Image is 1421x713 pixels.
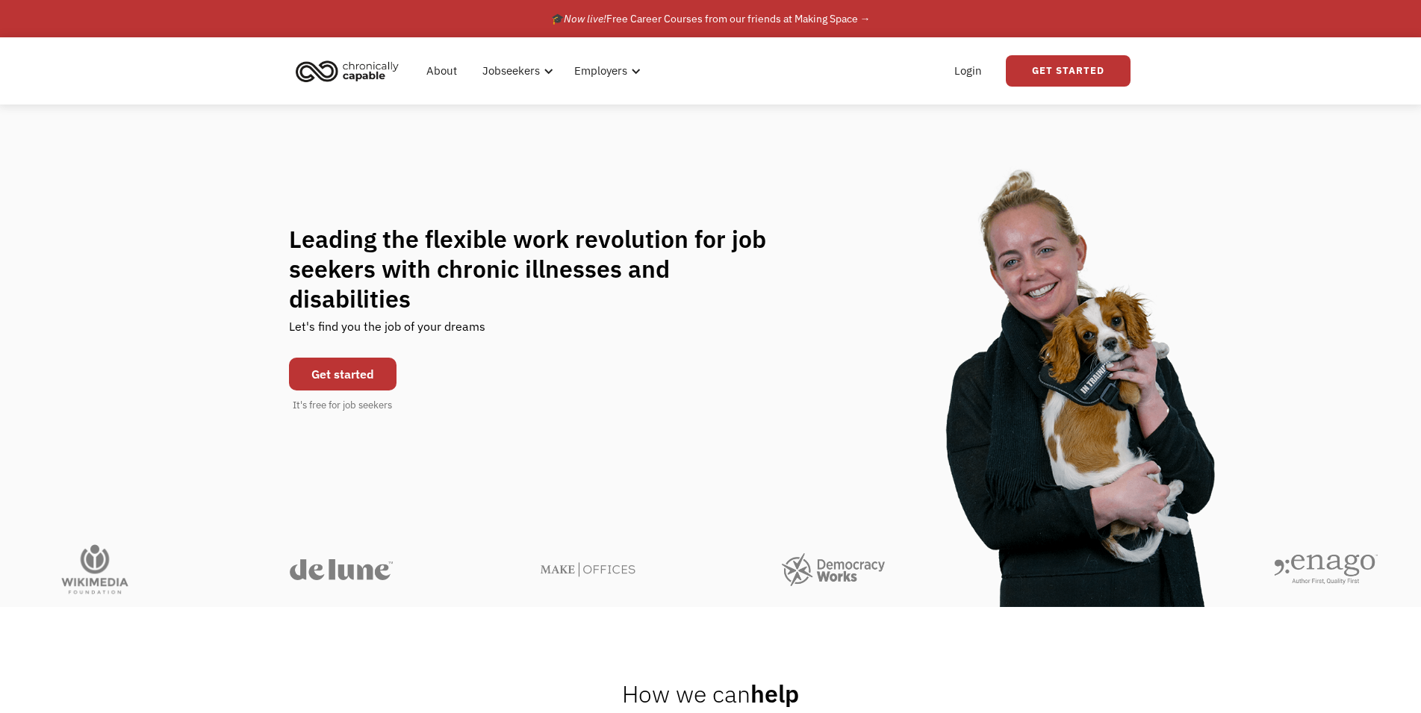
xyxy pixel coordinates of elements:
div: Let's find you the job of your dreams [289,314,485,350]
h2: help [622,679,799,709]
span: How we can [622,678,750,709]
a: Get Started [1006,55,1131,87]
h1: Leading the flexible work revolution for job seekers with chronic illnesses and disabilities [289,224,795,314]
div: 🎓 Free Career Courses from our friends at Making Space → [551,10,871,28]
div: Jobseekers [473,47,558,95]
div: Jobseekers [482,62,540,80]
div: It's free for job seekers [293,398,392,413]
a: About [417,47,466,95]
img: Chronically Capable logo [291,55,403,87]
div: Employers [574,62,627,80]
a: home [291,55,410,87]
em: Now live! [564,12,606,25]
div: Employers [565,47,645,95]
a: Login [945,47,991,95]
a: Get started [289,358,397,390]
